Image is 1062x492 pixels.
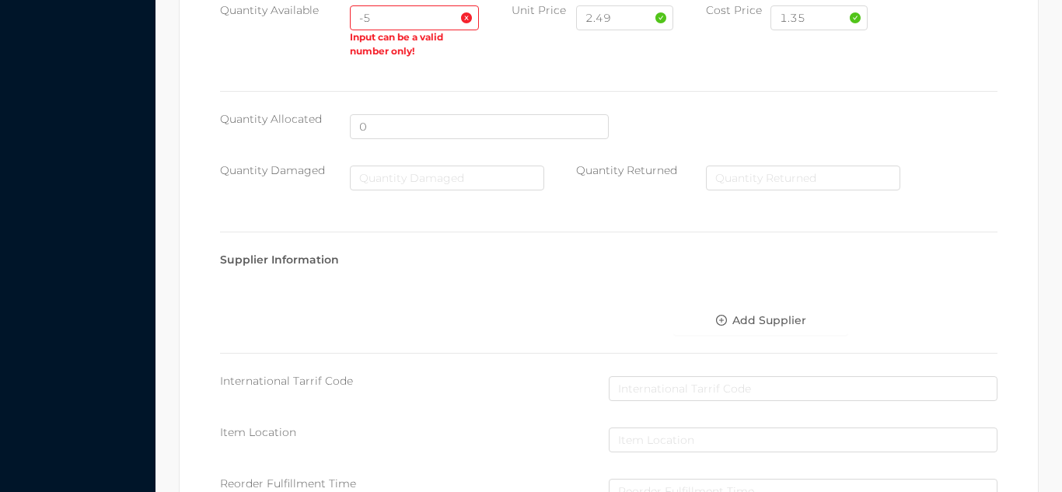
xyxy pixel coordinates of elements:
[220,252,997,268] div: Supplier Information
[220,111,350,127] div: Quantity Allocated
[220,2,350,19] p: Quantity Available
[350,114,609,139] input: Quantity Allocated
[350,166,544,190] input: Quantity Damaged
[706,166,900,190] input: Quantity Returned
[706,2,770,19] p: Cost Price
[673,307,848,335] button: icon: plus-circle-oAdd Supplier
[576,162,706,179] div: Quantity Returned
[220,162,350,179] div: Quantity Damaged
[350,5,480,30] input: Quantity
[576,5,673,30] input: Unit Price
[609,427,997,452] input: Item Location
[220,476,609,492] div: Reorder Fulfillment Time
[609,376,997,401] input: International Tarrif Code
[350,30,480,58] div: Input can be a valid number only!
[512,2,576,19] p: Unit Price
[770,5,868,30] input: Cost Price
[220,424,609,441] div: Item Location
[220,373,609,389] div: International Tarrif Code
